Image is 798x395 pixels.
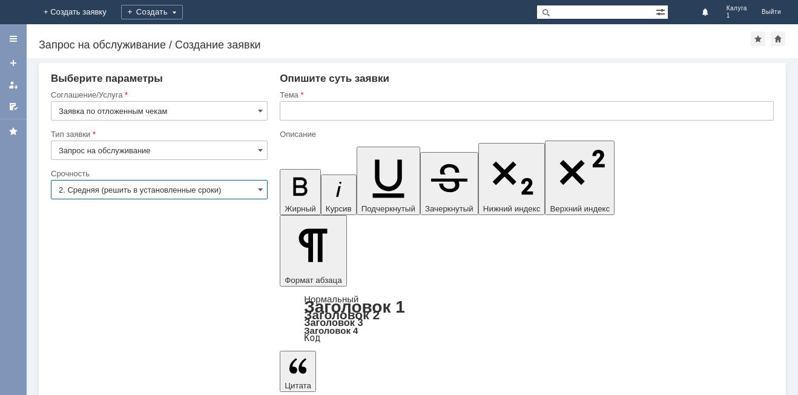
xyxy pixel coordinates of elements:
button: Верхний индекс [545,141,615,215]
div: Описание [280,130,771,138]
div: Тип заявки [51,130,265,138]
a: Заголовок 4 [304,325,358,336]
span: Цитата [285,381,311,390]
span: Формат абзаца [285,276,341,285]
a: Нормальный [304,294,358,304]
button: Зачеркнутый [420,152,478,215]
span: Верхний индекс [550,204,610,213]
span: Выберите параметры [51,73,163,84]
a: Мои заявки [4,75,23,95]
button: Формат абзаца [280,215,346,287]
span: Подчеркнутый [361,204,415,213]
button: Подчеркнутый [357,147,420,215]
div: Тема [280,91,771,99]
div: Формат абзаца [280,295,774,342]
span: Нижний индекс [483,204,541,213]
span: Курсив [326,204,352,213]
span: Опишите суть заявки [280,73,389,84]
button: Курсив [321,174,357,215]
button: Нижний индекс [478,143,546,215]
div: Добавить в избранное [751,32,765,46]
a: Мои согласования [4,97,23,116]
button: Жирный [280,169,321,215]
span: Зачеркнутый [425,204,473,213]
div: Соглашение/Услуга [51,91,265,99]
span: Расширенный поиск [656,5,668,17]
a: Заголовок 3 [304,317,363,328]
span: Калуга [727,5,747,12]
a: Код [304,333,320,344]
a: Заголовок 1 [304,297,405,316]
a: Создать заявку [4,53,23,73]
span: 1 [727,12,747,19]
button: Цитата [280,351,316,392]
div: Создать [121,5,183,19]
div: Срочность [51,170,265,178]
span: Жирный [285,204,316,213]
div: Сделать домашней страницей [771,32,785,46]
a: Заголовок 2 [304,308,380,322]
div: Запрос на обслуживание / Создание заявки [39,39,751,51]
